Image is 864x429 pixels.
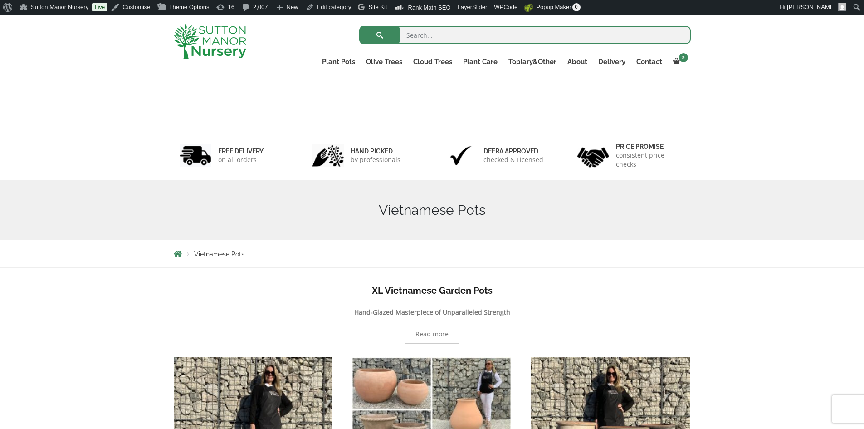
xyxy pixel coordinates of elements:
p: on all orders [218,155,264,164]
h6: Price promise [616,143,685,151]
img: 2.jpg [312,144,344,167]
a: Olive Trees [361,55,408,68]
b: XL Vietnamese Garden Pots [372,285,493,296]
img: 1.jpg [180,144,211,167]
h6: Defra approved [483,147,543,155]
a: Contact [631,55,668,68]
p: consistent price checks [616,151,685,169]
a: About [562,55,593,68]
span: 2 [679,53,688,62]
p: by professionals [351,155,400,164]
input: Search... [359,26,691,44]
span: 0 [572,3,581,11]
a: 2 [668,55,691,68]
a: Cloud Trees [408,55,458,68]
a: Plant Care [458,55,503,68]
span: [PERSON_NAME] [787,4,835,10]
h6: hand picked [351,147,400,155]
a: Plant Pots [317,55,361,68]
span: Rank Math SEO [408,4,451,11]
span: Site Kit [368,4,387,10]
a: Topiary&Other [503,55,562,68]
p: checked & Licensed [483,155,543,164]
span: Vietnamese Pots [194,251,244,258]
span: Read more [415,331,449,337]
a: Live [92,3,107,11]
nav: Breadcrumbs [174,250,691,257]
a: Delivery [593,55,631,68]
img: 3.jpg [445,144,477,167]
b: Hand-Glazed Masterpiece of Unparalleled Strength [354,308,510,316]
h6: FREE DELIVERY [218,147,264,155]
img: logo [174,24,246,59]
h1: Vietnamese Pots [174,202,691,218]
img: 4.jpg [577,142,609,169]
